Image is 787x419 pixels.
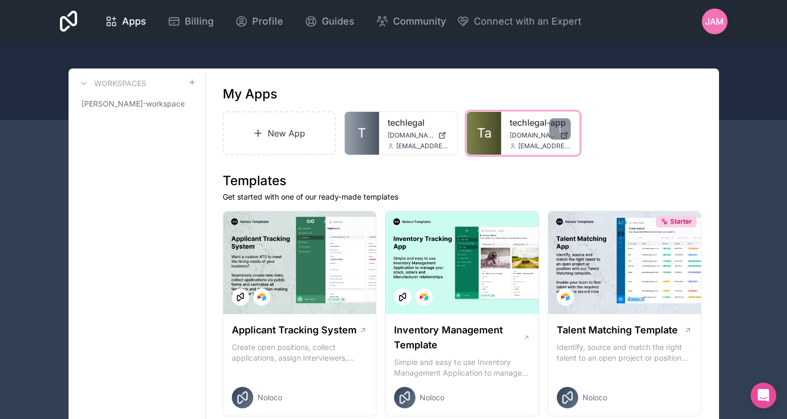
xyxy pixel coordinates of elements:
[510,116,571,129] a: techlegal-app
[77,94,196,113] a: [PERSON_NAME]-workspace
[367,10,455,33] a: Community
[467,112,501,155] a: Ta
[81,98,185,109] span: [PERSON_NAME]-workspace
[258,392,282,403] span: Noloco
[358,125,366,142] span: T
[223,172,702,189] h1: Templates
[510,131,556,140] span: [DOMAIN_NAME]
[420,392,444,403] span: Noloco
[223,86,277,103] h1: My Apps
[394,357,530,378] p: Simple and easy to use Inventory Management Application to manage your stock, orders and Manufact...
[670,217,692,226] span: Starter
[296,10,363,33] a: Guides
[510,131,571,140] a: [DOMAIN_NAME]
[705,15,724,28] span: JAM
[252,14,283,29] span: Profile
[122,14,146,29] span: Apps
[751,383,776,408] div: Open Intercom Messenger
[388,131,449,140] a: [DOMAIN_NAME]
[561,293,570,301] img: Airtable Logo
[223,192,702,202] p: Get started with one of our ready-made templates
[77,77,146,90] a: Workspaces
[582,392,607,403] span: Noloco
[258,293,266,301] img: Airtable Logo
[94,78,146,89] h3: Workspaces
[474,14,581,29] span: Connect with an Expert
[388,131,434,140] span: [DOMAIN_NAME]
[322,14,354,29] span: Guides
[557,342,693,363] p: Identify, source and match the right talent to an open project or position with our Talent Matchi...
[226,10,292,33] a: Profile
[96,10,155,33] a: Apps
[345,112,379,155] a: T
[518,142,571,150] span: [EMAIL_ADDRESS][DOMAIN_NAME]
[457,14,581,29] button: Connect with an Expert
[557,323,678,338] h1: Talent Matching Template
[159,10,222,33] a: Billing
[185,14,214,29] span: Billing
[393,14,446,29] span: Community
[388,116,449,129] a: techlegal
[232,323,357,338] h1: Applicant Tracking System
[223,111,336,155] a: New App
[394,323,523,353] h1: Inventory Management Template
[232,342,368,363] p: Create open positions, collect applications, assign interviewers, centralise candidate feedback a...
[477,125,491,142] span: Ta
[420,293,428,301] img: Airtable Logo
[396,142,449,150] span: [EMAIL_ADDRESS][DOMAIN_NAME]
